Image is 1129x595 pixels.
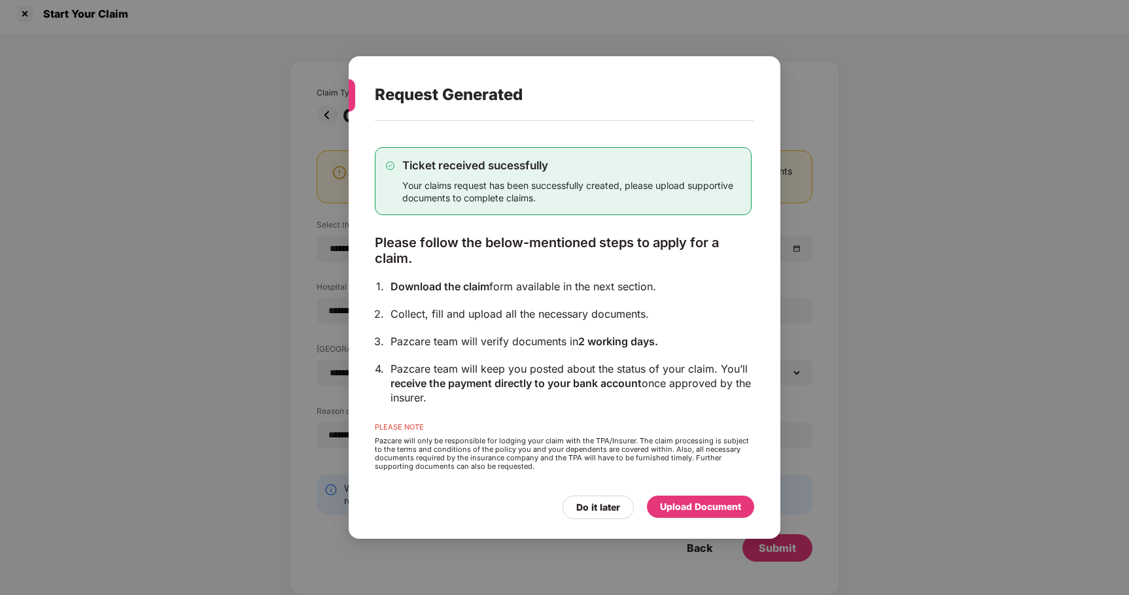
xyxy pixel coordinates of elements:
[376,279,384,294] div: 1.
[374,307,384,321] div: 2.
[375,362,384,376] div: 4.
[375,69,723,120] div: Request Generated
[375,437,752,471] div: Pazcare will only be responsible for lodging your claim with the TPA/Insurer. The claim processin...
[391,307,752,321] div: Collect, fill and upload all the necessary documents.
[391,280,489,293] span: Download the claim
[660,500,741,514] div: Upload Document
[576,500,620,515] div: Do it later
[402,179,740,204] div: Your claims request has been successfully created, please upload supportive documents to complete...
[391,362,752,405] div: Pazcare team will keep you posted about the status of your claim. You’ll once approved by the ins...
[375,423,752,437] div: PLEASE NOTE
[578,335,658,348] span: 2 working days.
[402,158,740,173] div: Ticket received sucessfully
[391,334,752,348] div: Pazcare team will verify documents in
[374,334,384,348] div: 3.
[375,235,752,266] div: Please follow the below-mentioned steps to apply for a claim.
[391,377,642,390] span: receive the payment directly to your bank account
[386,161,394,170] img: svg+xml;base64,PHN2ZyB4bWxucz0iaHR0cDovL3d3dy53My5vcmcvMjAwMC9zdmciIHdpZHRoPSIxMy4zMzMiIGhlaWdodD...
[391,279,752,294] div: form available in the next section.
